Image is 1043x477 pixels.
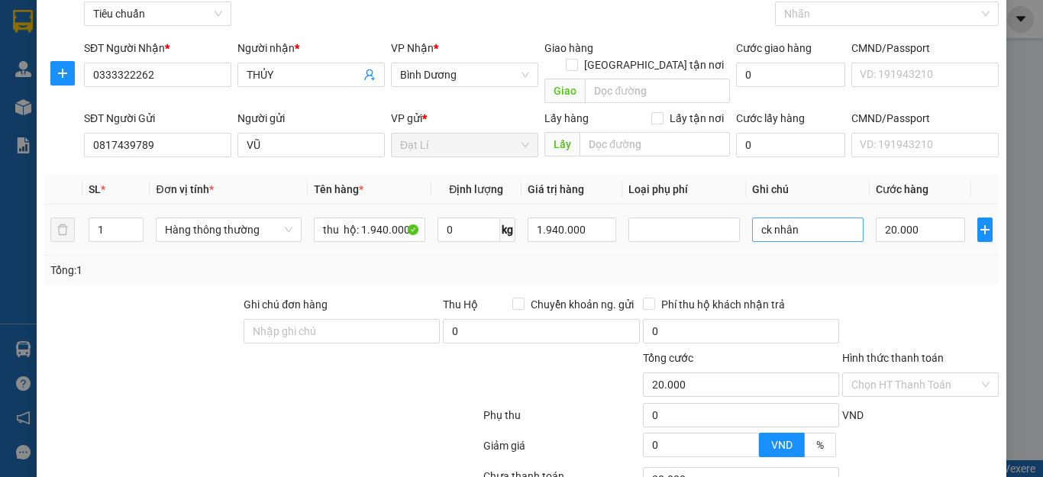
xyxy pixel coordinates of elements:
[33,95,196,107] span: ----------------------------------------------
[655,296,791,313] span: Phí thu hộ khách nhận trả
[736,112,805,124] label: Cước lấy hàng
[544,132,580,156] span: Lấy
[544,112,589,124] span: Lấy hàng
[116,82,173,89] span: ĐT: 0931 608 606
[449,183,503,195] span: Định lượng
[6,82,61,89] span: ĐT:0935 882 082
[50,61,75,85] button: plus
[664,110,730,127] span: Lấy tận nơi
[752,218,864,242] input: Ghi Chú
[51,67,74,79] span: plus
[643,352,693,364] span: Tổng cước
[314,183,363,195] span: Tên hàng
[482,437,641,464] div: Giảm giá
[400,63,529,86] span: Bình Dương
[622,175,746,205] th: Loại phụ phí
[736,133,845,157] input: Cước lấy hàng
[50,262,404,279] div: Tổng: 1
[391,110,538,127] div: VP gửi
[977,218,993,242] button: plus
[746,175,870,205] th: Ghi chú
[84,40,231,56] div: SĐT Người Nhận
[544,79,585,103] span: Giao
[978,224,992,236] span: plus
[851,110,999,127] div: CMND/Passport
[736,63,845,87] input: Cước giao hàng
[816,439,824,451] span: %
[6,10,44,48] img: logo
[585,79,730,103] input: Dọc đường
[237,40,385,56] div: Người nhận
[237,110,385,127] div: Người gửi
[482,407,641,433] div: Phụ thu
[528,218,617,242] input: 0
[443,298,478,311] span: Thu Hộ
[580,132,730,156] input: Dọc đường
[500,218,515,242] span: kg
[50,218,75,242] button: delete
[165,218,292,241] span: Hàng thông thường
[736,42,812,54] label: Cước giao hàng
[363,69,376,81] span: user-add
[391,42,434,54] span: VP Nhận
[156,183,213,195] span: Đơn vị tính
[400,134,529,156] span: Đạt Lí
[60,25,212,35] strong: NHẬN HÀNG NHANH - GIAO TỐC HÀNH
[116,56,171,64] span: VP Nhận: Đạt Lí
[102,37,168,49] strong: 1900 633 614
[578,56,730,73] span: [GEOGRAPHIC_DATA] tận nơi
[69,109,160,121] span: GỬI KHÁCH HÀNG
[842,409,864,421] span: VND
[244,319,440,343] input: Ghi chú đơn hàng
[851,40,999,56] div: CMND/Passport
[93,2,222,25] span: Tiêu chuẩn
[876,183,928,195] span: Cước hàng
[528,183,584,195] span: Giá trị hàng
[6,69,106,77] span: ĐC: 266 Đồng Đen, P10, Q TB
[842,352,944,364] label: Hình thức thanh toán
[116,69,191,77] span: ĐC: QL14, Chợ Đạt Lý
[57,8,214,23] span: CTY TNHH DLVT TIẾN OANH
[314,218,425,242] input: VD: Bàn, Ghế
[771,439,793,451] span: VND
[89,183,101,195] span: SL
[6,56,110,64] span: VP Gửi: [GEOGRAPHIC_DATA]
[244,298,328,311] label: Ghi chú đơn hàng
[544,42,593,54] span: Giao hàng
[84,110,231,127] div: SĐT Người Gửi
[525,296,640,313] span: Chuyển khoản ng. gửi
